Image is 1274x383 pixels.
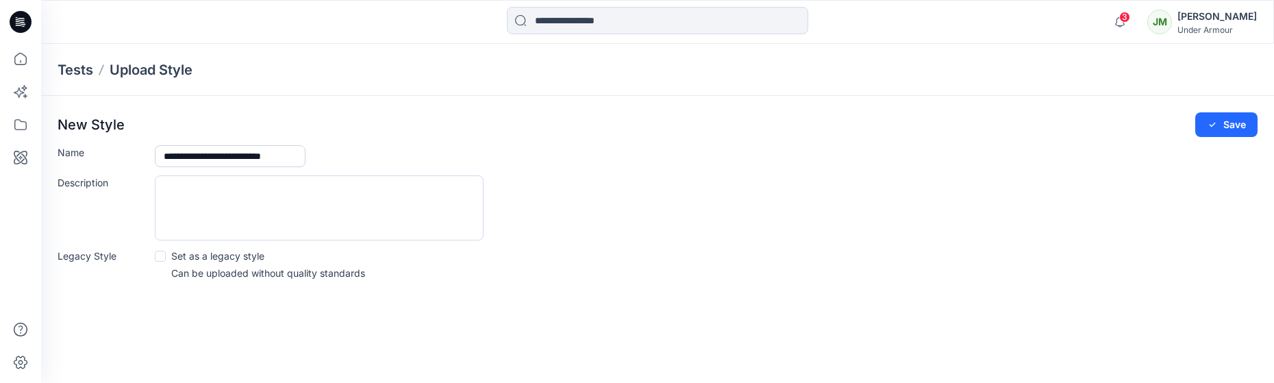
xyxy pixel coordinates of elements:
[110,60,192,79] p: Upload Style
[1195,112,1258,137] button: Save
[58,145,147,160] label: Name
[171,266,365,280] p: Can be uploaded without quality standards
[58,116,125,133] p: New Style
[1119,12,1130,23] span: 3
[1147,10,1172,34] div: JM
[1177,25,1257,35] div: Under Armour
[58,60,93,79] a: Tests
[1177,8,1257,25] div: [PERSON_NAME]
[58,249,147,263] label: Legacy Style
[171,249,264,263] p: Set as a legacy style
[58,175,147,190] label: Description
